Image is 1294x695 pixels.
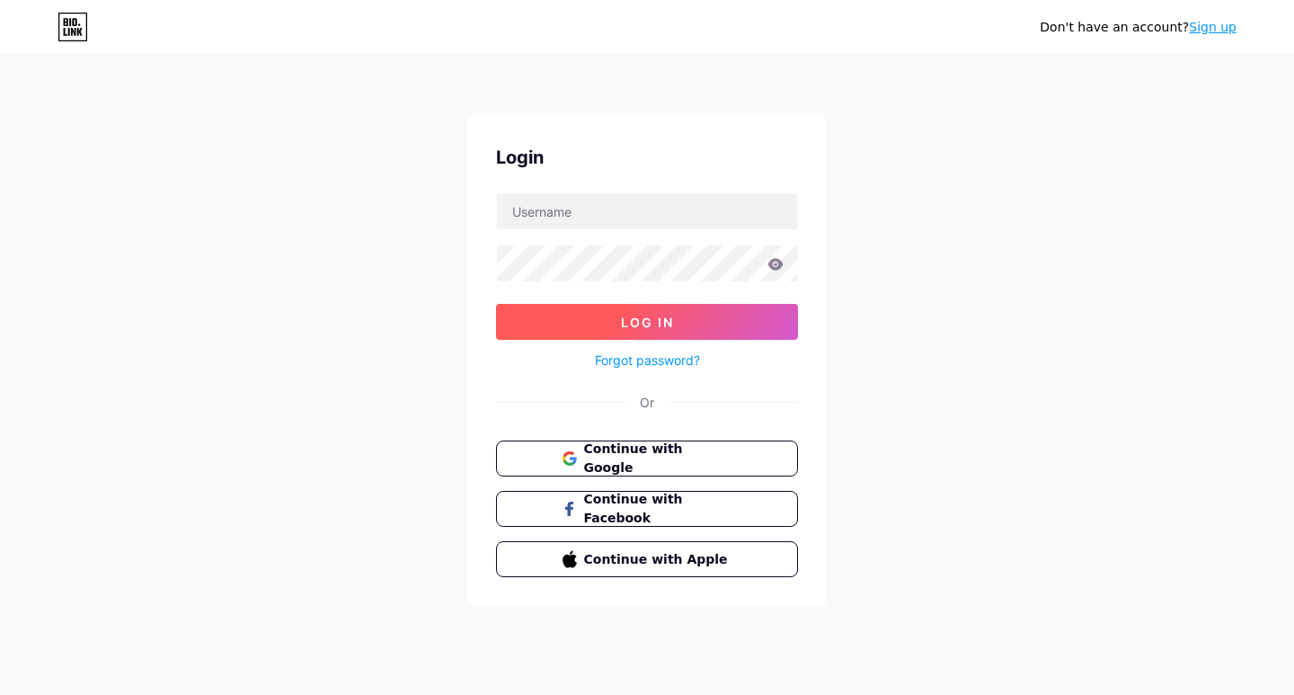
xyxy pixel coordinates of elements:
[1189,20,1236,34] a: Sign up
[595,351,700,370] a: Forgot password?
[1040,18,1236,37] div: Don't have an account?
[29,47,43,61] img: website_grey.svg
[584,440,732,477] span: Continue with Google
[47,47,198,61] div: Domain: [DOMAIN_NAME]
[68,106,161,118] div: Domain Overview
[584,490,732,528] span: Continue with Facebook
[621,315,674,330] span: Log In
[50,29,88,43] div: v 4.0.25
[49,104,63,119] img: tab_domain_overview_orange.svg
[496,541,798,577] button: Continue with Apple
[496,491,798,527] button: Continue with Facebook
[640,393,654,412] div: Or
[199,106,303,118] div: Keywords by Traffic
[179,104,193,119] img: tab_keywords_by_traffic_grey.svg
[29,29,43,43] img: logo_orange.svg
[496,441,798,477] button: Continue with Google
[496,144,798,171] div: Login
[584,550,732,569] span: Continue with Apple
[497,193,797,229] input: Username
[496,304,798,340] button: Log In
